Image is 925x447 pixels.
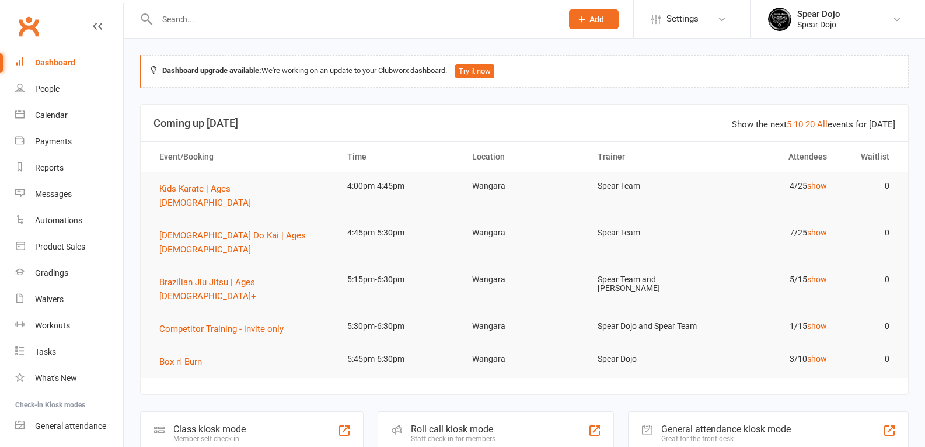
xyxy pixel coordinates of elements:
[337,313,462,340] td: 5:30pm-6:30pm
[666,6,699,32] span: Settings
[411,435,495,443] div: Staff check-in for members
[159,324,284,334] span: Competitor Training - invite only
[35,347,56,356] div: Tasks
[153,117,895,129] h3: Coming up [DATE]
[159,183,251,208] span: Kids Karate | Ages [DEMOGRAPHIC_DATA]
[149,142,337,172] th: Event/Booking
[569,9,619,29] button: Add
[35,294,64,304] div: Waivers
[337,142,462,172] th: Time
[712,142,837,172] th: Attendees
[159,322,292,336] button: Competitor Training - invite only
[462,142,587,172] th: Location
[159,228,326,257] button: [DEMOGRAPHIC_DATA] Do Kai | Ages [DEMOGRAPHIC_DATA]
[35,84,60,93] div: People
[807,181,827,190] a: show
[15,286,123,313] a: Waivers
[587,266,713,303] td: Spear Team and [PERSON_NAME]
[712,266,837,293] td: 5/15
[35,110,68,120] div: Calendar
[173,435,246,443] div: Member self check-in
[15,207,123,234] a: Automations
[661,424,791,435] div: General attendance kiosk mode
[15,260,123,286] a: Gradings
[15,102,123,129] a: Calendar
[794,119,803,130] a: 10
[712,345,837,373] td: 3/10
[661,435,791,443] div: Great for the front desk
[807,275,827,284] a: show
[15,413,123,439] a: General attendance kiosk mode
[153,11,554,27] input: Search...
[462,266,587,293] td: Wangara
[805,119,815,130] a: 20
[587,313,713,340] td: Spear Dojo and Spear Team
[159,230,306,255] span: [DEMOGRAPHIC_DATA] Do Kai | Ages [DEMOGRAPHIC_DATA]
[587,345,713,373] td: Spear Dojo
[35,216,82,225] div: Automations
[35,137,72,146] div: Payments
[807,321,827,331] a: show
[337,266,462,293] td: 5:15pm-6:30pm
[337,345,462,373] td: 5:45pm-6:30pm
[15,339,123,365] a: Tasks
[837,266,900,293] td: 0
[159,277,256,302] span: Brazilian Jiu Jitsu | Ages [DEMOGRAPHIC_DATA]+
[173,424,246,435] div: Class kiosk mode
[35,268,68,278] div: Gradings
[159,356,202,367] span: Box n' Burn
[817,119,828,130] a: All
[35,242,85,251] div: Product Sales
[587,219,713,247] td: Spear Team
[837,345,900,373] td: 0
[162,66,261,75] strong: Dashboard upgrade available:
[15,313,123,339] a: Workouts
[337,172,462,200] td: 4:00pm-4:45pm
[837,313,900,340] td: 0
[35,58,75,67] div: Dashboard
[712,172,837,200] td: 4/25
[35,189,72,199] div: Messages
[768,8,791,31] img: thumb_image1623745760.png
[15,50,123,76] a: Dashboard
[455,64,494,78] button: Try it now
[837,142,900,172] th: Waitlist
[797,19,840,30] div: Spear Dojo
[837,219,900,247] td: 0
[587,172,713,200] td: Spear Team
[35,163,64,172] div: Reports
[159,275,326,303] button: Brazilian Jiu Jitsu | Ages [DEMOGRAPHIC_DATA]+
[35,421,106,431] div: General attendance
[712,219,837,247] td: 7/25
[159,182,326,210] button: Kids Karate | Ages [DEMOGRAPHIC_DATA]
[462,172,587,200] td: Wangara
[587,142,713,172] th: Trainer
[337,219,462,247] td: 4:45pm-5:30pm
[462,219,587,247] td: Wangara
[15,155,123,181] a: Reports
[462,345,587,373] td: Wangara
[589,15,604,24] span: Add
[15,365,123,391] a: What's New
[14,12,43,41] a: Clubworx
[807,354,827,363] a: show
[35,321,70,330] div: Workouts
[807,228,827,237] a: show
[15,181,123,207] a: Messages
[15,234,123,260] a: Product Sales
[159,355,210,369] button: Box n' Burn
[732,117,895,131] div: Show the next events for [DATE]
[15,129,123,155] a: Payments
[35,373,77,383] div: What's New
[787,119,791,130] a: 5
[837,172,900,200] td: 0
[411,424,495,435] div: Roll call kiosk mode
[462,313,587,340] td: Wangara
[712,313,837,340] td: 1/15
[797,9,840,19] div: Spear Dojo
[15,76,123,102] a: People
[140,55,909,88] div: We're working on an update to your Clubworx dashboard.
